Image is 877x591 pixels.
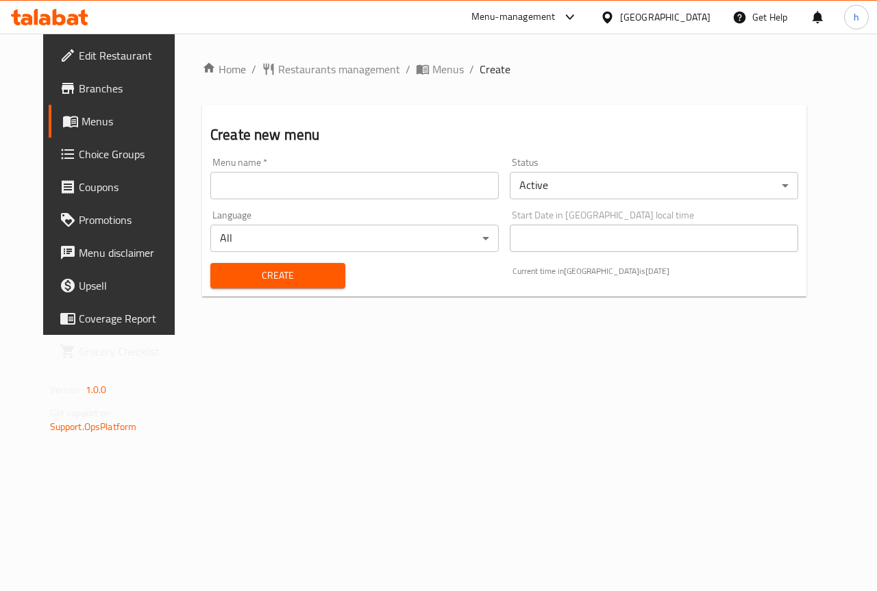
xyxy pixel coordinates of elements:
span: Get support on: [50,404,113,422]
a: Edit Restaurant [49,39,190,72]
a: Coverage Report [49,302,190,335]
div: Active [510,172,798,199]
span: Grocery Checklist [79,343,179,360]
button: Create [210,263,345,288]
span: Coverage Report [79,310,179,327]
div: [GEOGRAPHIC_DATA] [620,10,711,25]
span: Choice Groups [79,146,179,162]
span: Create [480,61,510,77]
a: Grocery Checklist [49,335,190,368]
a: Menus [49,105,190,138]
span: Create [221,267,334,284]
span: Upsell [79,277,179,294]
span: Restaurants management [278,61,400,77]
a: Menu disclaimer [49,236,190,269]
a: Choice Groups [49,138,190,171]
li: / [251,61,256,77]
h2: Create new menu [210,125,798,145]
a: Promotions [49,203,190,236]
span: Coupons [79,179,179,195]
a: Branches [49,72,190,105]
p: Current time in [GEOGRAPHIC_DATA] is [DATE] [512,265,798,277]
span: Menus [82,113,179,129]
span: Version: [50,381,84,399]
div: Menu-management [471,9,556,25]
span: Menus [432,61,464,77]
a: Home [202,61,246,77]
span: Promotions [79,212,179,228]
a: Support.OpsPlatform [50,418,137,436]
nav: breadcrumb [202,61,806,77]
li: / [469,61,474,77]
span: Branches [79,80,179,97]
span: Edit Restaurant [79,47,179,64]
div: All [210,225,499,252]
span: Menu disclaimer [79,244,179,261]
input: Please enter Menu name [210,172,499,199]
a: Restaurants management [262,61,400,77]
a: Coupons [49,171,190,203]
li: / [406,61,410,77]
a: Menus [416,61,464,77]
span: h [854,10,859,25]
span: 1.0.0 [86,381,107,399]
a: Upsell [49,269,190,302]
